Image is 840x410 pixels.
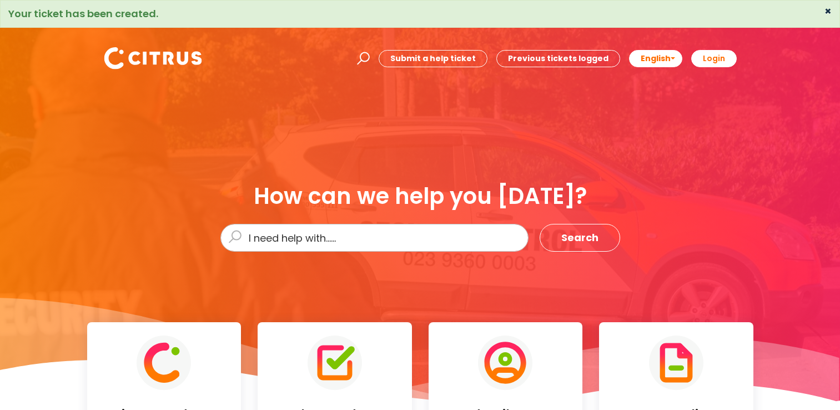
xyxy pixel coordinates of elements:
[496,50,620,67] a: Previous tickets logged
[561,229,598,247] span: Search
[220,184,620,208] div: How can we help you [DATE]?
[540,224,620,252] button: Search
[691,50,737,67] a: Login
[641,53,671,64] span: English
[824,6,832,16] button: ×
[379,50,487,67] a: Submit a help ticket
[220,224,529,252] input: I need help with......
[703,53,725,64] b: Login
